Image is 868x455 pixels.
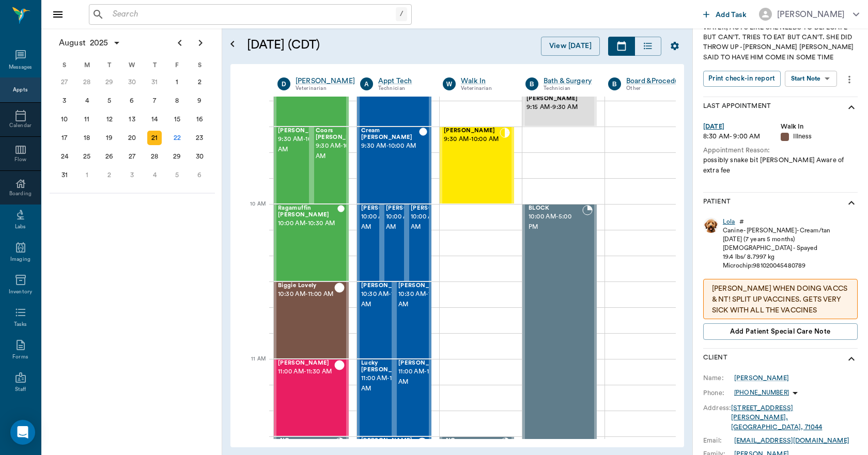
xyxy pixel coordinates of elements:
div: Phone: [703,388,734,398]
span: 2025 [88,36,111,50]
div: Thursday, September 4, 2025 [147,168,162,182]
button: Print check-in report [703,71,781,87]
span: [PERSON_NAME] [361,437,417,444]
div: T [143,57,166,73]
div: W [121,57,144,73]
div: Canine - [PERSON_NAME] - Cream/tan [723,226,830,235]
div: Tuesday, August 19, 2025 [102,131,117,145]
div: Walk In [781,122,858,132]
p: Client [703,353,727,365]
div: Technician [378,84,427,93]
div: Other [626,84,689,93]
div: 10 AM [239,199,266,225]
div: Wednesday, August 6, 2025 [125,93,139,108]
div: B [525,77,538,90]
div: Monday, August 25, 2025 [80,149,94,164]
div: Start Note [791,73,821,85]
div: D [277,77,290,90]
div: A [360,77,373,90]
div: Saturday, August 9, 2025 [192,93,207,108]
div: [DEMOGRAPHIC_DATA] - Spayed [723,244,830,253]
span: [PERSON_NAME] [278,360,334,367]
div: B [608,77,621,90]
div: Imaging [10,256,30,263]
div: Saturday, August 23, 2025 [192,131,207,145]
div: W [443,77,456,90]
span: 10:30 AM - 11:00 AM [361,289,413,310]
input: Search [109,7,396,22]
div: F [166,57,189,73]
div: Labs [15,223,26,231]
div: Thursday, August 14, 2025 [147,112,162,127]
span: [PERSON_NAME] [444,128,500,134]
div: Tuesday, July 29, 2025 [102,75,117,89]
span: Biggie Lovely [278,283,334,289]
div: Friday, August 8, 2025 [170,93,184,108]
div: CHECKED_OUT, 9:30 AM - 10:00 AM [274,127,312,204]
span: 10:00 AM - 5:00 PM [529,212,582,232]
div: Thursday, August 28, 2025 [147,149,162,164]
div: Today, Friday, August 22, 2025 [170,131,184,145]
button: August2025 [54,33,126,53]
div: CHECKED_OUT, 11:00 AM - 11:30 AM [357,359,394,436]
span: 10:30 AM - 11:00 AM [398,289,450,310]
div: READY_TO_CHECKOUT, 10:00 AM - 10:30 AM [407,204,431,281]
div: Monday, August 4, 2025 [80,93,94,108]
div: CHECKED_OUT, 9:30 AM - 10:00 AM [357,127,431,204]
button: Add patient Special Care Note [703,323,858,340]
span: 9:30 AM - 10:00 AM [444,134,500,145]
div: CHECKED_OUT, 10:00 AM - 10:30 AM [274,204,349,281]
div: T [98,57,121,73]
button: [PERSON_NAME] [751,5,867,24]
div: NOT_CONFIRMED, 9:15 AM - 9:30 AM [522,88,597,127]
div: # [739,217,744,226]
svg: show more [845,101,858,114]
div: Wednesday, September 3, 2025 [125,168,139,182]
div: Tuesday, August 26, 2025 [102,149,117,164]
span: 10:00 AM - 10:30 AM [361,212,413,232]
span: [PERSON_NAME] [361,283,413,289]
div: possibly snake bit [PERSON_NAME] Aware of extra fee [703,155,858,175]
div: Monday, September 1, 2025 [80,168,94,182]
div: Tasks [14,321,27,328]
div: Open Intercom Messenger [10,420,35,445]
a: Walk In [461,76,510,86]
div: S [188,57,211,73]
span: 11:00 AM - 11:30 AM [361,373,413,394]
div: Email: [703,436,734,445]
div: CHECKED_OUT, 10:30 AM - 11:00 AM [357,281,394,359]
button: Open calendar [226,24,239,64]
span: 11:00 AM - 11:30 AM [278,367,334,377]
div: 19.4 lbs / 8.7997 kg [723,253,830,261]
span: 9:15 AM - 9:30 AM [526,102,585,113]
a: Lola [723,217,735,226]
div: Illness [781,132,858,142]
div: READY_TO_CHECKOUT, 10:00 AM - 10:30 AM [382,204,407,281]
span: 9:30 AM - 10:00 AM [316,141,367,162]
div: Sunday, August 3, 2025 [57,93,72,108]
span: 9:30 AM - 10:00 AM [278,134,330,155]
div: Monday, August 11, 2025 [80,112,94,127]
div: [PERSON_NAME] [296,76,355,86]
p: [PERSON_NAME] WHEN DOING VACCS & NT! SPLIT UP VACCINES. GETS VERY SICK WITH ALL THE VACCINES [712,284,849,316]
img: Profile Image [703,217,719,233]
svg: show more [845,197,858,209]
div: Friday, August 29, 2025 [170,149,184,164]
div: [PERSON_NAME] [777,8,845,21]
span: [PERSON_NAME] [411,205,462,212]
div: Saturday, August 2, 2025 [192,75,207,89]
div: Microchip: 981020045480789 [723,261,830,270]
div: 8:30 AM - 9:00 AM [703,132,781,142]
div: Sunday, August 24, 2025 [57,149,72,164]
div: Tuesday, August 12, 2025 [102,112,117,127]
a: Board &Procedures [626,76,689,86]
h5: [DATE] (CDT) [247,37,426,53]
div: Friday, August 15, 2025 [170,112,184,127]
div: Technician [544,84,593,93]
span: NO APPOINTMENT! [446,437,501,451]
span: August [57,36,88,50]
span: 10:00 AM - 10:30 AM [278,218,337,229]
span: Coors [PERSON_NAME] [316,128,367,141]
